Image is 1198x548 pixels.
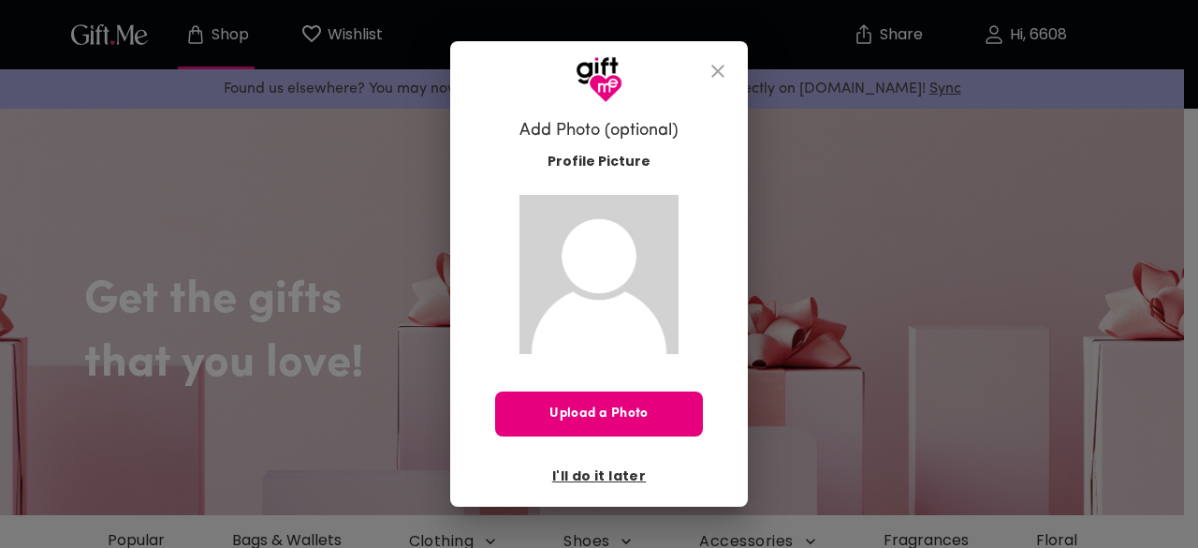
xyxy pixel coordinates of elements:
span: Profile Picture [548,152,650,171]
span: Upload a Photo [495,404,703,424]
img: GiftMe Logo [576,56,622,103]
img: Gift.me default profile picture [519,195,679,354]
button: Upload a Photo [495,392,703,437]
h6: Add Photo (optional) [519,120,679,142]
button: close [695,49,740,94]
span: I'll do it later [552,466,646,486]
button: I'll do it later [545,460,653,492]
